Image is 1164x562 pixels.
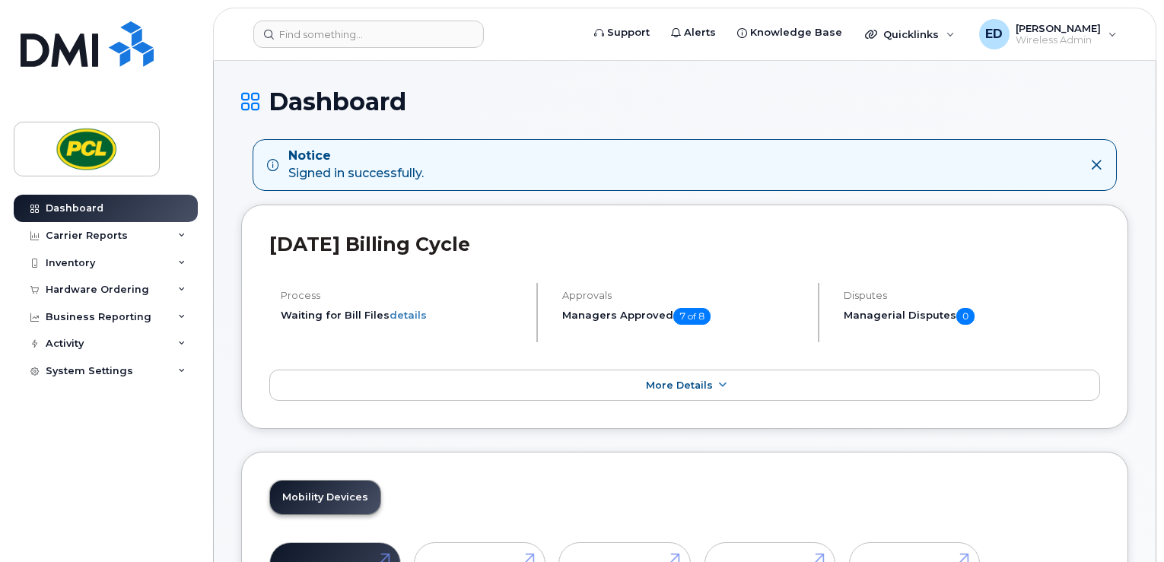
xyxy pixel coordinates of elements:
h1: Dashboard [241,88,1128,115]
span: More Details [646,379,713,391]
div: Signed in successfully. [288,148,424,183]
h4: Approvals [562,290,805,301]
h4: Disputes [844,290,1100,301]
span: 0 [956,308,975,325]
strong: Notice [288,148,424,165]
h5: Managerial Disputes [844,308,1100,325]
li: Waiting for Bill Files [281,308,523,322]
h5: Managers Approved [562,308,805,325]
a: details [390,309,427,321]
h2: [DATE] Billing Cycle [269,233,1100,256]
a: Mobility Devices [270,481,380,514]
span: 7 of 8 [673,308,711,325]
h4: Process [281,290,523,301]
